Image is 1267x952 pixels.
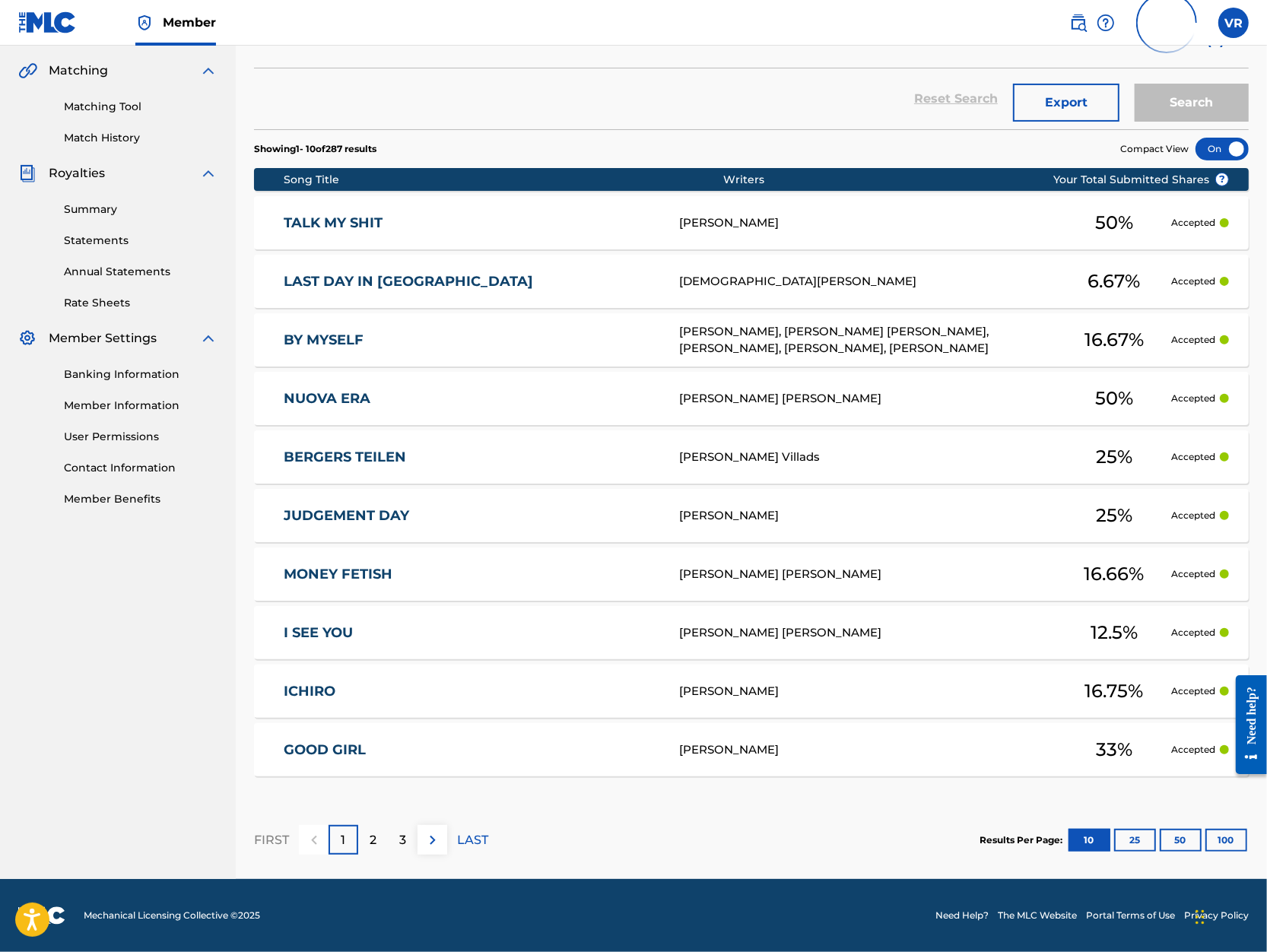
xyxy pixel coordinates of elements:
[1160,829,1202,852] button: 50
[1171,216,1215,230] p: Accepted
[284,332,659,349] a: BY MYSELF
[49,329,157,347] span: Member Settings
[18,164,37,182] img: Royalties
[679,449,1057,466] div: [PERSON_NAME] Villads
[341,831,346,849] p: 1
[980,833,1066,847] p: Results Per Page:
[49,62,108,80] span: Matching
[18,11,77,33] img: MLC Logo
[1086,909,1175,922] a: Portal Terms of Use
[254,831,289,849] p: FIRST
[1096,736,1132,763] span: 33 %
[1095,385,1133,412] span: 50 %
[18,329,37,347] img: Member Settings
[723,172,1101,188] div: Writers
[1084,326,1144,354] span: 16.67 %
[1069,14,1088,32] img: search
[1084,560,1144,588] span: 16.66 %
[399,831,406,849] p: 3
[998,909,1077,922] a: The MLC Website
[1171,509,1215,522] p: Accepted
[1216,173,1228,186] span: ?
[64,264,218,280] a: Annual Statements
[1097,8,1115,38] div: Help
[679,323,1057,357] div: [PERSON_NAME], [PERSON_NAME] [PERSON_NAME], [PERSON_NAME], [PERSON_NAME], [PERSON_NAME]
[1069,829,1110,852] button: 10
[135,14,154,32] img: Top Rightsholder
[284,214,659,232] a: TALK MY SHIT
[1205,829,1247,852] button: 100
[84,909,260,922] span: Mechanical Licensing Collective © 2025
[64,295,218,311] a: Rate Sheets
[935,909,989,922] a: Need Help?
[1224,663,1267,785] iframe: Resource Center
[1171,274,1215,288] p: Accepted
[1095,209,1133,236] span: 50 %
[199,329,218,347] img: expand
[1053,172,1229,188] span: Your Total Submitted Shares
[1120,142,1189,156] span: Compact View
[64,99,218,115] a: Matching Tool
[64,367,218,382] a: Banking Information
[284,172,723,188] div: Song Title
[49,164,105,182] span: Royalties
[64,398,218,414] a: Member Information
[1171,743,1215,757] p: Accepted
[199,62,218,80] img: expand
[1171,684,1215,698] p: Accepted
[679,566,1057,583] div: [PERSON_NAME] [PERSON_NAME]
[284,507,659,525] a: JUDGEMENT DAY
[199,164,218,182] img: expand
[679,390,1057,408] div: [PERSON_NAME] [PERSON_NAME]
[284,566,659,583] a: MONEY FETISH
[679,624,1057,642] div: [PERSON_NAME] [PERSON_NAME]
[284,683,659,700] a: ICHIRO
[1171,392,1215,405] p: Accepted
[284,741,659,759] a: GOOD GIRL
[1091,619,1138,646] span: 12.5 %
[1088,268,1140,295] span: 6.67 %
[64,429,218,445] a: User Permissions
[1171,450,1215,464] p: Accepted
[284,273,659,290] a: LAST DAY IN [GEOGRAPHIC_DATA]
[163,14,216,31] span: Member
[1184,909,1249,922] a: Privacy Policy
[679,273,1057,290] div: [DEMOGRAPHIC_DATA][PERSON_NAME]
[1096,443,1132,471] span: 25 %
[284,449,659,466] a: BERGERS TEILEN
[370,831,376,849] p: 2
[64,233,218,249] a: Statements
[457,831,488,849] p: LAST
[64,130,218,146] a: Match History
[1096,502,1132,529] span: 25 %
[1084,678,1143,705] span: 16.75 %
[1013,84,1119,122] button: Export
[1196,894,1205,940] div: Drag
[1171,333,1215,347] p: Accepted
[1191,879,1267,952] iframe: Chat Widget
[254,142,376,156] p: Showing 1 - 10 of 287 results
[1097,14,1115,32] img: help
[1114,829,1156,852] button: 25
[284,624,659,642] a: I SEE YOU
[284,390,659,408] a: NUOVA ERA
[64,202,218,217] a: Summary
[679,507,1057,525] div: [PERSON_NAME]
[679,741,1057,759] div: [PERSON_NAME]
[64,460,218,476] a: Contact Information
[1069,8,1088,38] a: Public Search
[1171,567,1215,581] p: Accepted
[679,683,1057,700] div: [PERSON_NAME]
[1218,8,1249,38] div: User Menu
[679,214,1057,232] div: [PERSON_NAME]
[1171,626,1215,639] p: Accepted
[18,62,37,80] img: Matching
[18,906,65,925] img: logo
[424,831,442,849] img: right
[64,491,218,507] a: Member Benefits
